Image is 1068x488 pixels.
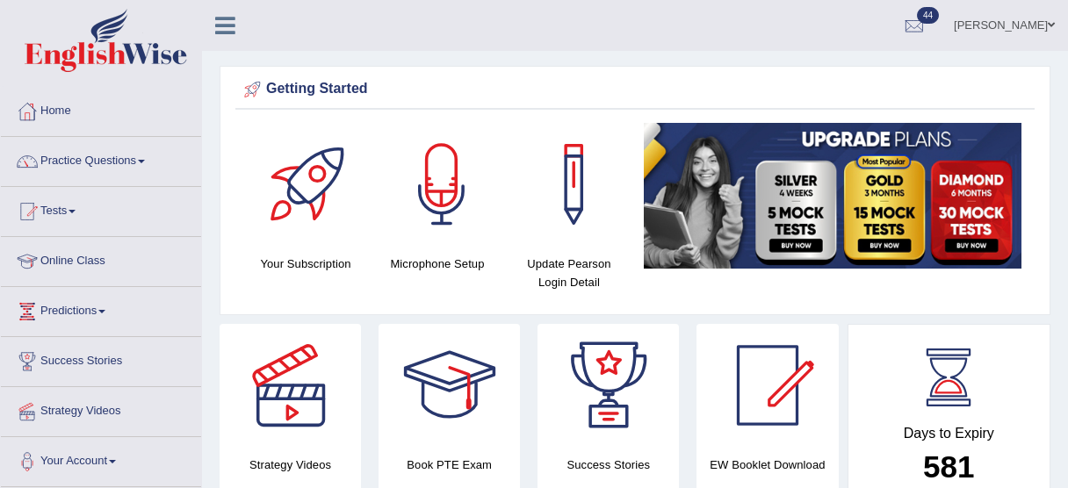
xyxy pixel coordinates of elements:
[1,87,201,131] a: Home
[1,337,201,381] a: Success Stories
[1,437,201,481] a: Your Account
[240,76,1030,103] div: Getting Started
[1,287,201,331] a: Predictions
[1,187,201,231] a: Tests
[220,456,361,474] h4: Strategy Videos
[868,426,1031,441] h4: Days to Expiry
[923,449,974,484] b: 581
[379,456,520,474] h4: Book PTE Exam
[917,7,939,24] span: 44
[644,123,1021,269] img: small5.jpg
[696,456,838,474] h4: EW Booklet Download
[512,255,626,291] h4: Update Pearson Login Detail
[538,456,679,474] h4: Success Stories
[380,255,494,273] h4: Microphone Setup
[1,137,201,181] a: Practice Questions
[1,237,201,281] a: Online Class
[1,387,201,431] a: Strategy Videos
[249,255,363,273] h4: Your Subscription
